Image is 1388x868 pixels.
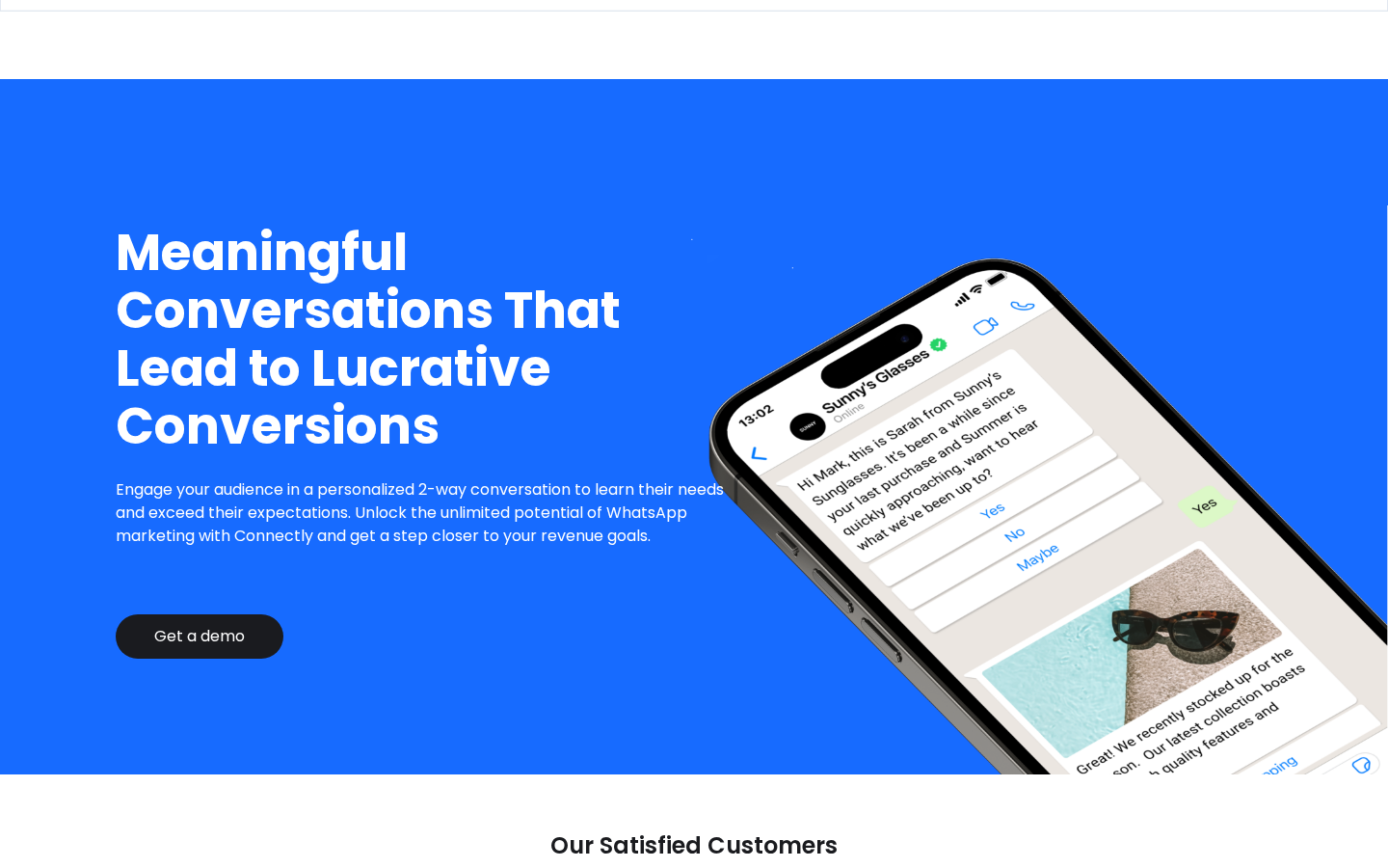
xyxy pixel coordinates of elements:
h1: Meaningful Conversations That Lead to Lucrative Conversions [116,224,739,455]
ul: Language list [39,834,116,861]
aside: Language selected: English [19,834,116,861]
div: Get a demo [154,627,245,646]
p: Engage your audience in a personalized 2-way conversation to learn their needs and exceed their e... [116,478,739,548]
p: Our Satisfied Customers [550,832,838,859]
a: Get a demo [116,614,283,659]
